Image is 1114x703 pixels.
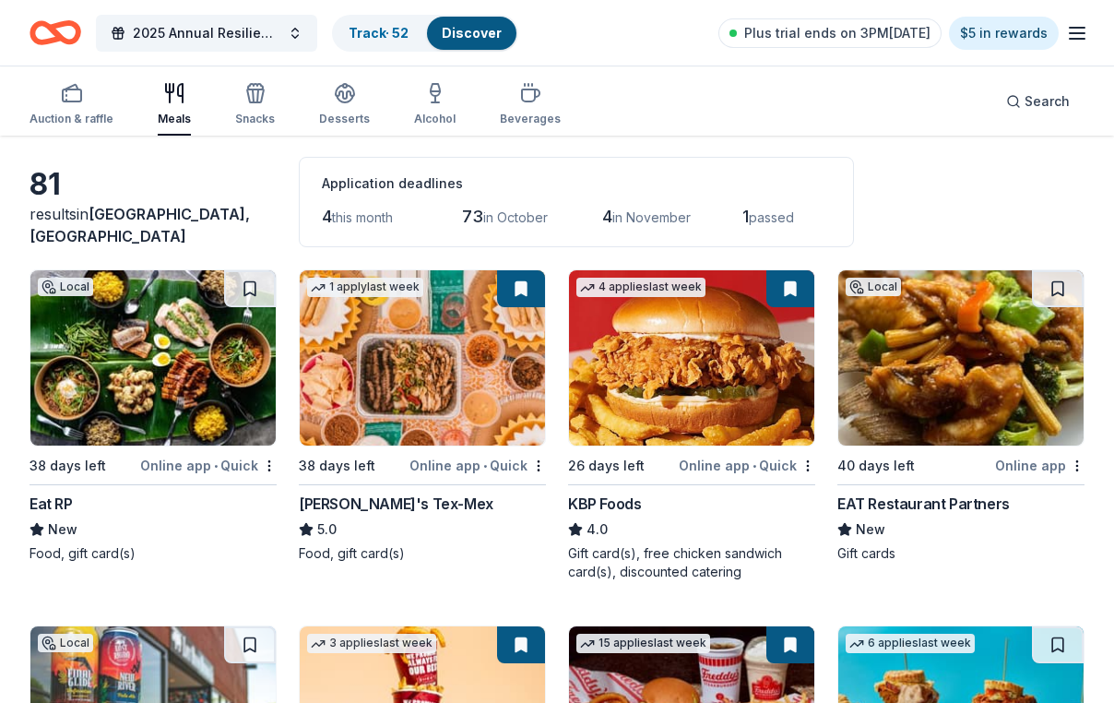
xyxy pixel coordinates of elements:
span: New [856,518,885,541]
span: 4 [602,207,612,226]
div: 1 apply last week [307,278,423,297]
a: Plus trial ends on 3PM[DATE] [718,18,942,48]
span: New [48,518,77,541]
a: Track· 52 [349,25,409,41]
span: in [30,205,250,245]
span: this month [332,209,393,225]
div: Local [38,634,93,652]
span: • [214,459,218,473]
button: Beverages [500,75,561,136]
div: Application deadlines [322,173,831,195]
button: Snacks [235,75,275,136]
div: 6 applies last week [846,634,975,653]
a: Image for Chuy's Tex-Mex1 applylast week38 days leftOnline app•Quick[PERSON_NAME]'s Tex-Mex5.0Foo... [299,269,546,563]
span: [GEOGRAPHIC_DATA], [GEOGRAPHIC_DATA] [30,205,250,245]
div: 26 days left [568,455,645,477]
div: Desserts [319,112,370,126]
div: Gift card(s), free chicken sandwich card(s), discounted catering [568,544,815,581]
div: 38 days left [30,455,106,477]
a: Image for KBP Foods4 applieslast week26 days leftOnline app•QuickKBP Foods4.0Gift card(s), free c... [568,269,815,581]
div: Online app [995,454,1084,477]
div: Gift cards [837,544,1084,563]
div: Snacks [235,112,275,126]
span: Search [1025,90,1070,113]
a: $5 in rewards [949,17,1059,50]
div: KBP Foods [568,493,641,515]
div: results [30,203,277,247]
div: [PERSON_NAME]'s Tex-Mex [299,493,493,515]
div: Alcohol [414,112,456,126]
div: Food, gift card(s) [30,544,277,563]
a: Image for EAT Restaurant PartnersLocal40 days leftOnline appEAT Restaurant PartnersNewGift cards [837,269,1084,563]
button: 2025 Annual Resilience Celebration [96,15,317,52]
div: Online app Quick [409,454,546,477]
div: Beverages [500,112,561,126]
img: Image for KBP Foods [569,270,814,446]
button: Alcohol [414,75,456,136]
a: Home [30,11,81,54]
span: • [483,459,487,473]
div: Local [846,278,901,296]
span: 1 [742,207,749,226]
div: 81 [30,166,277,203]
span: in October [483,209,548,225]
span: 2025 Annual Resilience Celebration [133,22,280,44]
span: 4.0 [587,518,608,541]
div: 15 applies last week [576,634,710,653]
span: 5.0 [317,518,337,541]
div: 4 applies last week [576,278,705,297]
button: Search [991,83,1084,120]
img: Image for Chuy's Tex-Mex [300,270,545,446]
div: 40 days left [837,455,915,477]
span: Plus trial ends on 3PM[DATE] [744,22,930,44]
div: Auction & raffle [30,112,113,126]
span: in November [612,209,691,225]
a: Discover [442,25,502,41]
img: Image for Eat RP [30,270,276,446]
span: • [753,459,756,473]
div: Food, gift card(s) [299,544,546,563]
span: 4 [322,207,332,226]
button: Meals [158,75,191,136]
div: 3 applies last week [307,634,436,653]
div: Meals [158,112,191,126]
span: passed [749,209,794,225]
div: Local [38,278,93,296]
button: Auction & raffle [30,75,113,136]
div: Eat RP [30,493,73,515]
span: 73 [462,207,483,226]
img: Image for EAT Restaurant Partners [838,270,1084,446]
div: Online app Quick [679,454,815,477]
div: Online app Quick [140,454,277,477]
button: Track· 52Discover [332,15,518,52]
button: Desserts [319,75,370,136]
a: Image for Eat RPLocal38 days leftOnline app•QuickEat RPNewFood, gift card(s) [30,269,277,563]
div: 38 days left [299,455,375,477]
div: EAT Restaurant Partners [837,493,1010,515]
